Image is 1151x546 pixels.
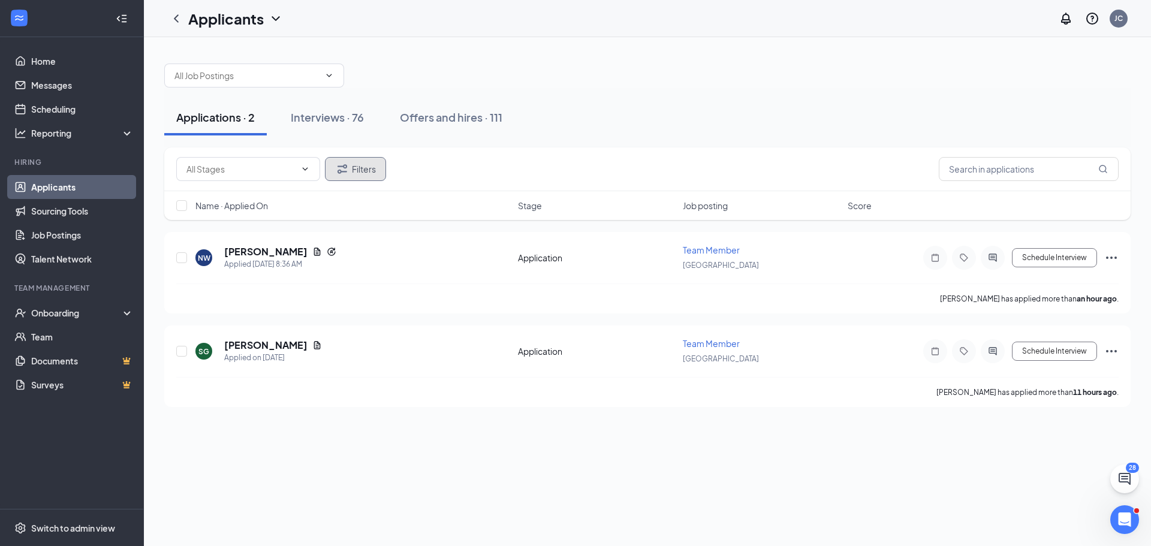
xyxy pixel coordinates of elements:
[14,157,131,167] div: Hiring
[186,162,296,176] input: All Stages
[848,200,872,212] span: Score
[198,346,209,357] div: SG
[335,162,349,176] svg: Filter
[224,245,308,258] h5: [PERSON_NAME]
[31,199,134,223] a: Sourcing Tools
[14,307,26,319] svg: UserCheck
[14,283,131,293] div: Team Management
[31,49,134,73] a: Home
[31,325,134,349] a: Team
[312,247,322,257] svg: Document
[683,338,740,349] span: Team Member
[683,261,759,270] span: [GEOGRAPHIC_DATA]
[312,340,322,350] svg: Document
[31,349,134,373] a: DocumentsCrown
[31,73,134,97] a: Messages
[195,200,268,212] span: Name · Applied On
[986,346,1000,356] svg: ActiveChat
[518,200,542,212] span: Stage
[940,294,1119,304] p: [PERSON_NAME] has applied more than .
[31,175,134,199] a: Applicants
[31,307,123,319] div: Onboarding
[683,245,740,255] span: Team Member
[224,258,336,270] div: Applied [DATE] 8:36 AM
[31,373,134,397] a: SurveysCrown
[518,345,676,357] div: Application
[31,97,134,121] a: Scheduling
[174,69,320,82] input: All Job Postings
[269,11,283,26] svg: ChevronDown
[169,11,183,26] svg: ChevronLeft
[31,247,134,271] a: Talent Network
[400,110,502,125] div: Offers and hires · 111
[957,253,971,263] svg: Tag
[176,110,255,125] div: Applications · 2
[327,247,336,257] svg: Reapply
[1110,464,1139,493] button: ChatActive
[1126,463,1139,473] div: 28
[116,13,128,25] svg: Collapse
[325,157,386,181] button: Filter Filters
[928,346,942,356] svg: Note
[936,387,1119,397] p: [PERSON_NAME] has applied more than .
[986,253,1000,263] svg: ActiveChat
[1012,342,1097,361] button: Schedule Interview
[324,71,334,80] svg: ChevronDown
[928,253,942,263] svg: Note
[300,164,310,174] svg: ChevronDown
[188,8,264,29] h1: Applicants
[1077,294,1117,303] b: an hour ago
[939,157,1119,181] input: Search in applications
[13,12,25,24] svg: WorkstreamLogo
[518,252,676,264] div: Application
[1059,11,1073,26] svg: Notifications
[1073,388,1117,397] b: 11 hours ago
[1085,11,1099,26] svg: QuestionInfo
[1117,472,1132,486] svg: ChatActive
[14,127,26,139] svg: Analysis
[1110,505,1139,534] iframe: Intercom live chat
[31,522,115,534] div: Switch to admin view
[291,110,364,125] div: Interviews · 76
[1114,13,1123,23] div: JC
[31,223,134,247] a: Job Postings
[957,346,971,356] svg: Tag
[31,127,134,139] div: Reporting
[1098,164,1108,174] svg: MagnifyingGlass
[198,253,210,263] div: NW
[683,200,728,212] span: Job posting
[224,339,308,352] h5: [PERSON_NAME]
[683,354,759,363] span: [GEOGRAPHIC_DATA]
[1012,248,1097,267] button: Schedule Interview
[14,522,26,534] svg: Settings
[1104,251,1119,265] svg: Ellipses
[1104,344,1119,358] svg: Ellipses
[224,352,322,364] div: Applied on [DATE]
